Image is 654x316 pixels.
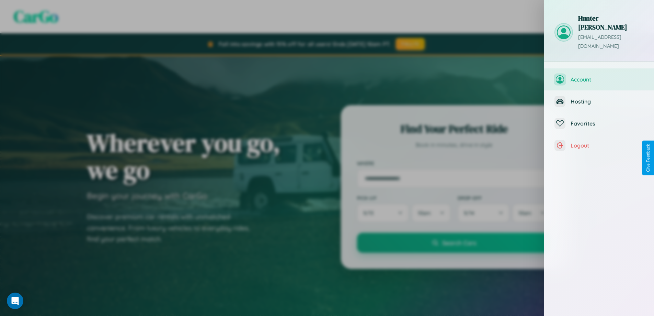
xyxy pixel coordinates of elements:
div: Open Intercom Messenger [7,293,23,309]
span: Hosting [571,98,644,105]
span: Logout [571,142,644,149]
h3: Hunter [PERSON_NAME] [578,14,644,32]
button: Hosting [544,90,654,112]
span: Favorites [571,120,644,127]
button: Favorites [544,112,654,134]
div: Give Feedback [646,144,651,172]
p: [EMAIL_ADDRESS][DOMAIN_NAME] [578,33,644,51]
button: Account [544,68,654,90]
button: Logout [544,134,654,156]
span: Account [571,76,644,83]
